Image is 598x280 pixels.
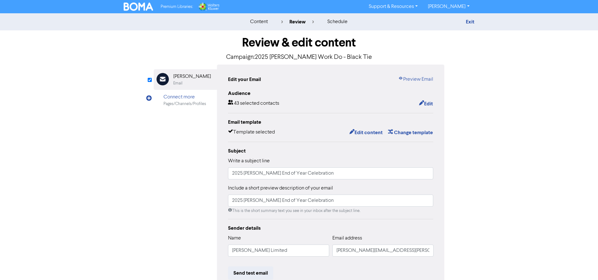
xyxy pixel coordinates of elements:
[250,18,268,26] div: content
[364,2,423,12] a: Support & Resources
[228,118,434,126] div: Email template
[154,69,217,90] div: [PERSON_NAME]Email
[349,128,383,137] button: Edit content
[163,101,206,107] div: Pages/Channels/Profiles
[161,5,193,9] span: Premium Libraries:
[228,157,270,165] label: Write a subject line
[228,184,333,192] label: Include a short preview description of your email
[163,93,206,101] div: Connect more
[154,90,217,110] div: Connect morePages/Channels/Profiles
[423,2,474,12] a: [PERSON_NAME]
[228,266,273,280] button: Send test email
[198,3,219,11] img: Wolters Kluwer
[173,80,182,86] div: Email
[332,234,362,242] label: Email address
[173,73,211,80] div: [PERSON_NAME]
[124,3,153,11] img: BOMA Logo
[228,76,261,83] div: Edit your Email
[228,234,241,242] label: Name
[154,53,445,62] p: Campaign: 2025 [PERSON_NAME] Work Do - Black Tie
[566,250,598,280] iframe: Chat Widget
[228,147,434,155] div: Subject
[388,128,433,137] button: Change template
[154,35,445,50] h1: Review & edit content
[228,224,434,232] div: Sender details
[228,128,275,137] div: Template selected
[228,100,279,108] div: 43 selected contacts
[466,19,474,25] a: Exit
[419,100,433,108] button: Edit
[228,208,434,214] div: This is the short summary text you see in your inbox after the subject line.
[281,18,314,26] div: review
[398,76,433,83] a: Preview Email
[228,90,434,97] div: Audience
[327,18,348,26] div: schedule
